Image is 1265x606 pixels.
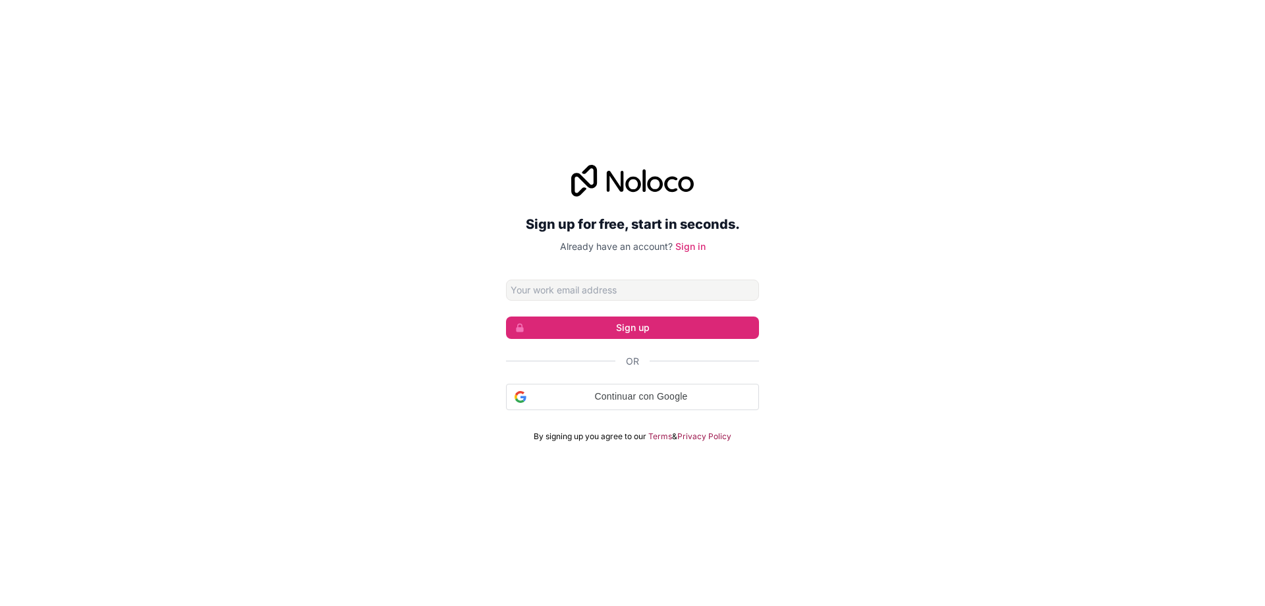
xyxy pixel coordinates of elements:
input: Email address [506,280,759,301]
span: Continuar con Google [532,390,750,404]
span: Or [626,355,639,368]
div: Continuar con Google [506,384,759,410]
span: By signing up you agree to our [534,431,646,442]
a: Privacy Policy [677,431,731,442]
span: Already have an account? [560,241,673,252]
h2: Sign up for free, start in seconds. [506,212,759,236]
a: Terms [648,431,672,442]
a: Sign in [675,241,706,252]
span: & [672,431,677,442]
button: Sign up [506,317,759,339]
